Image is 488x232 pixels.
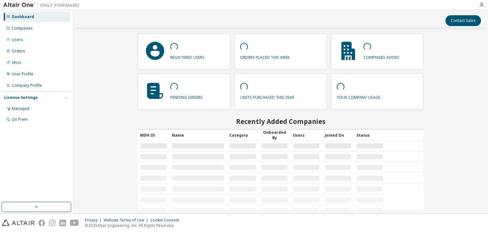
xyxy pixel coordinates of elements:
[138,117,424,126] h2: Recently Added Companies
[150,218,183,223] div: Cookie Consent
[4,95,38,100] div: License Settings
[12,26,33,31] div: Companies
[12,72,33,77] div: User Profile
[49,220,56,226] img: instagram.svg
[12,106,29,111] div: Managed
[293,130,320,140] div: Users
[337,93,380,100] p: your company usage
[70,220,79,226] img: youtube.svg
[325,130,351,140] div: Joined On
[12,83,42,88] div: Company Profile
[445,15,481,26] button: Contact Sales
[38,220,45,226] img: facebook.svg
[2,220,35,226] img: altair_logo.svg
[104,218,150,223] div: Website Terms of Use
[12,117,28,122] div: On Prem
[140,130,167,140] div: MDH ID
[170,53,205,60] p: registered users
[12,49,25,54] div: Orders
[363,53,399,60] p: companies added
[12,60,21,65] div: SKUs
[12,14,34,19] div: Dashboard
[85,218,104,223] div: Privacy
[240,93,294,100] p: units purchased this year
[261,130,288,140] div: Onboarded By
[229,130,256,140] div: Category
[3,2,83,8] img: Altair One
[240,53,290,60] p: orders placed this week
[12,37,23,42] div: Users
[170,93,203,100] p: pending orders
[59,220,66,226] img: linkedin.svg
[172,130,225,140] div: Name
[356,130,383,140] div: Status
[85,223,183,228] p: © 2025 Altair Engineering, Inc. All Rights Reserved.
